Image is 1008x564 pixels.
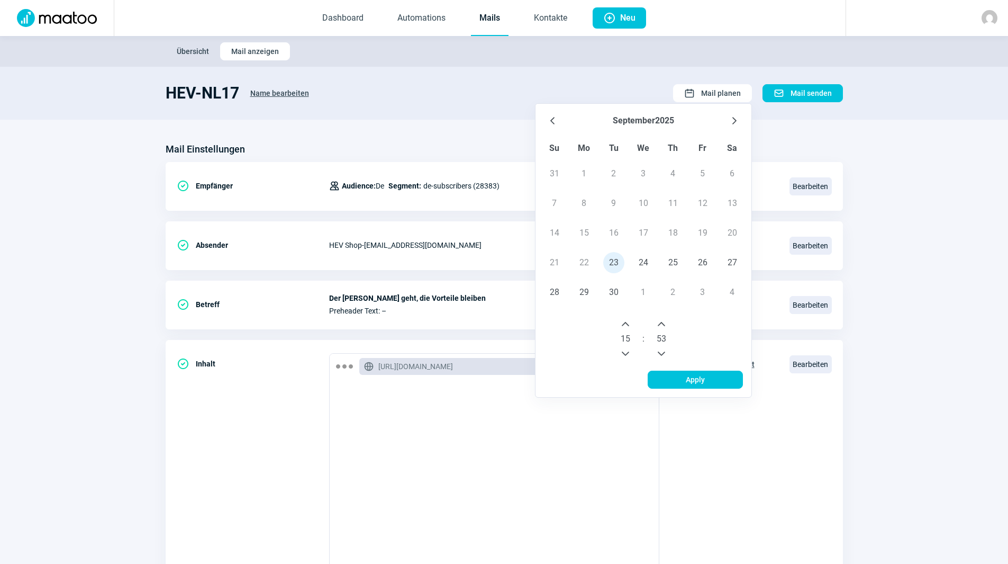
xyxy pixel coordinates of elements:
td: 13 [718,189,747,218]
span: 30 [603,282,624,303]
span: Mail anzeigen [231,43,279,60]
td: 6 [718,159,747,189]
span: 27 [722,252,743,273]
button: Next Month [726,112,743,129]
button: Mail senden [762,84,843,102]
span: Name bearbeiten [250,85,309,102]
td: 27 [718,248,747,277]
div: HEV Shop - [EMAIL_ADDRESS][DOMAIN_NAME] [329,235,777,256]
span: 26 [692,252,713,273]
div: de-subscribers (28383) [329,175,500,196]
span: Bearbeiten [789,296,832,314]
td: 26 [688,248,718,277]
button: Next Minute [653,316,670,333]
td: 4 [718,277,747,307]
span: We [637,143,649,153]
span: 23 [603,252,624,273]
span: Tu [609,143,619,153]
span: Der [PERSON_NAME] geht, die Vorteile bleiben [329,294,777,302]
a: Mails [471,1,508,36]
a: Automations [389,1,454,36]
div: Absender [177,235,329,256]
td: 20 [718,218,747,248]
td: 12 [688,189,718,218]
span: [URL][DOMAIN_NAME] [378,361,453,372]
td: 8 [569,189,599,218]
span: 25 [662,252,684,273]
span: Th [668,143,678,153]
img: Logo [11,9,103,27]
span: 28 [544,282,565,303]
td: 25 [658,248,688,277]
span: Übersicht [177,43,209,60]
td: 29 [569,277,599,307]
span: Audience: [342,182,376,190]
a: Kontakte [525,1,576,36]
span: 53 [657,333,666,345]
span: 15 [621,333,630,345]
button: Previous Minute [653,345,670,362]
td: 11 [658,189,688,218]
span: Segment: [388,180,421,192]
td: 1 [629,277,658,307]
span: Bearbeiten [789,355,832,373]
button: Choose Month [613,112,655,129]
button: Previous Month [544,112,561,129]
span: Fr [698,143,706,153]
button: Choose Year [655,112,674,129]
td: 4 [658,159,688,189]
h3: Mail Einstellungen [166,141,245,158]
td: 22 [569,248,599,277]
button: Name bearbeiten [239,84,320,103]
td: 18 [658,218,688,248]
button: Übersicht [166,42,220,60]
a: Dashboard [314,1,372,36]
td: 28 [540,277,569,307]
span: Mail senden [791,85,832,102]
span: Bearbeiten [789,237,832,255]
button: Mail anzeigen [220,42,290,60]
span: 29 [574,282,595,303]
span: Apply [686,371,705,388]
button: Previous Hour [617,345,634,362]
div: Inhalt [177,353,329,374]
button: Next Hour [617,316,634,333]
td: 9 [599,189,629,218]
span: Mail planen [701,85,741,102]
span: 24 [633,252,654,273]
td: 15 [569,218,599,248]
span: : [642,333,644,345]
div: Choose Date [535,104,751,371]
td: 3 [629,159,658,189]
td: 16 [599,218,629,248]
span: Bearbeiten [789,177,832,195]
span: De [342,180,384,192]
span: Mo [578,143,590,153]
td: 3 [688,277,718,307]
img: avatar [982,10,997,26]
button: Mail planen [673,84,752,102]
button: Apply [648,371,743,389]
td: 1 [569,159,599,189]
td: 17 [629,218,658,248]
span: Su [549,143,559,153]
span: Neu [620,7,635,29]
td: 19 [688,218,718,248]
div: Empfänger [177,175,329,196]
td: 30 [599,277,629,307]
td: 5 [688,159,718,189]
td: 10 [629,189,658,218]
td: 24 [629,248,658,277]
td: 14 [540,218,569,248]
span: Sa [727,143,737,153]
button: Neu [593,7,646,29]
td: 2 [599,159,629,189]
td: 21 [540,248,569,277]
td: 31 [540,159,569,189]
span: Preheader Text: – [329,307,777,315]
td: 23 [599,248,629,277]
div: Betreff [177,294,329,315]
td: 7 [540,189,569,218]
h1: HEV-NL17 [166,84,239,103]
td: 2 [658,277,688,307]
